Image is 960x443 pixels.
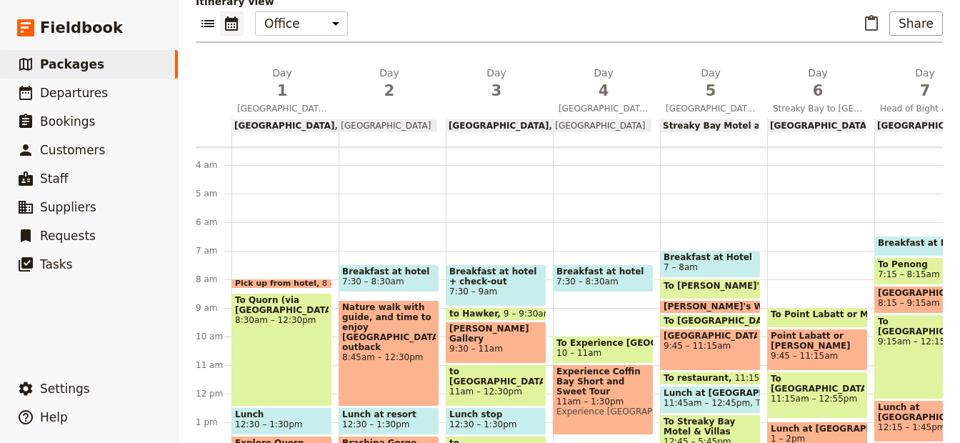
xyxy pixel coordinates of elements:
div: Lunch stop12:30 – 1:30pm [446,407,546,435]
span: Departures [40,86,108,100]
span: 11am – 1:30pm [556,397,650,407]
span: Point Labatt or [PERSON_NAME] Haystacks [771,331,864,351]
span: 12:30 – 1:30pm [449,419,516,429]
span: To [GEOGRAPHIC_DATA] [664,316,784,326]
span: 9 – 9:30am [504,309,551,319]
span: 7:15 – 8:15am [878,269,940,279]
span: [GEOGRAPHIC_DATA] to [GEOGRAPHIC_DATA] [660,103,761,114]
div: 5 am [196,188,231,199]
div: 6 am [196,216,231,228]
span: Suppliers [40,200,96,214]
div: Breakfast at hotel + check-out7:30 – 9am [446,264,546,307]
div: Pick up from hotel8 – 8:15am [231,279,332,289]
span: 8 – 8:15am [322,279,366,288]
span: Breakfast at hotel [342,267,436,277]
h2: Day [451,66,541,101]
h2: Day [773,66,863,101]
span: Pick up from hotel [235,279,322,288]
div: Lunch at [GEOGRAPHIC_DATA]11:45am – 12:45pmThe Fresh Fish Place [660,386,761,414]
span: Fieldbook [40,17,123,39]
span: To [PERSON_NAME]'s Way [664,281,794,291]
h2: Day [666,66,756,101]
span: The Fresh Fish Place [750,398,841,408]
div: [PERSON_NAME]'s Way [660,300,761,314]
div: Breakfast at hotel7:30 – 8:30am [339,264,439,292]
div: to [GEOGRAPHIC_DATA]11am – 12:30pm [446,364,546,407]
span: Experience Coffin Bay Short and Sweet Tour [556,367,650,397]
button: Day3 [446,66,553,107]
span: Help [40,410,68,424]
h2: Day [344,66,434,101]
div: To [GEOGRAPHIC_DATA]11:15am – 12:55pm [767,372,868,419]
button: Day1[GEOGRAPHIC_DATA] to Ikara-Flinders Ranges [231,66,339,119]
span: 8:15 – 9:15am [878,298,940,308]
div: 7 am [196,245,231,257]
span: Staff [40,171,69,186]
span: 4 [559,80,649,101]
div: 12 pm [196,388,231,399]
span: 8:30am – 12:30pm [235,315,329,325]
span: Lunch at resort [342,409,436,419]
span: Requests [40,229,96,243]
button: Day2 [339,66,446,107]
div: To [PERSON_NAME]'s Way [660,279,761,299]
span: 12:30 – 1:30pm [235,419,302,429]
span: 5 [666,80,756,101]
div: Lunch at resort12:30 – 1:30pm [339,407,439,435]
div: [GEOGRAPHIC_DATA] [767,119,866,132]
div: To Experience [GEOGRAPHIC_DATA]10 – 11am [553,336,654,364]
span: Lunch at [GEOGRAPHIC_DATA] [771,424,864,434]
span: [GEOGRAPHIC_DATA] [234,121,335,131]
span: 12:30 – 1:30pm [342,419,409,429]
button: Calendar view [220,11,244,36]
span: [PERSON_NAME] Gallery [449,324,543,344]
div: to Hawker9 – 9:30am [446,307,546,321]
div: 10 am [196,331,231,342]
span: Nature walk with guide, and time to enjoy [GEOGRAPHIC_DATA] outback [342,302,436,352]
span: 7:30 – 8:30am [556,277,619,287]
span: 6 [773,80,863,101]
span: Settings [40,382,90,396]
span: 3 [451,80,541,101]
span: To Experience [GEOGRAPHIC_DATA] [556,338,650,348]
div: Point Labatt or [PERSON_NAME] Haystacks9:45 – 11:15am [767,329,868,371]
span: 7:30 – 9am [449,287,543,297]
div: 4 am [196,159,231,171]
span: 10 – 11am [556,348,601,358]
span: 9:45 – 11:15am [771,351,864,361]
span: [GEOGRAPHIC_DATA] [449,121,549,131]
span: 8:45am – 12:30pm [342,352,436,362]
span: Lunch [235,409,329,419]
span: [GEOGRAPHIC_DATA] to [GEOGRAPHIC_DATA] [553,103,654,114]
div: To restaurant11:15 – 11:45am [660,372,761,385]
span: 9:45 – 11:15am [664,341,757,351]
span: Breakfast at Hotel [664,252,757,262]
span: To restaurant [664,373,735,383]
div: 9 am [196,302,231,314]
div: Experience Coffin Bay Short and Sweet Tour11am – 1:30pmExperience [GEOGRAPHIC_DATA] [553,364,654,435]
span: To [GEOGRAPHIC_DATA] [771,374,864,394]
span: 9:30 – 11am [449,344,543,354]
div: Streaky Bay Motel and Villas [660,119,759,132]
span: to Hawker [449,309,504,319]
span: Lunch at [GEOGRAPHIC_DATA] [664,388,757,398]
span: Experience [GEOGRAPHIC_DATA] [556,407,650,417]
button: Day6Streaky Bay to [GEOGRAPHIC_DATA] [767,66,874,119]
div: Breakfast at hotel7:30 – 8:30am [553,264,654,292]
span: 11:15am – 12:55pm [771,394,864,404]
span: 2 [344,80,434,101]
span: To Streaky Bay Motel & Villas [664,417,757,437]
div: To [GEOGRAPHIC_DATA] [660,314,761,328]
span: Streaky Bay to [GEOGRAPHIC_DATA] [767,103,869,114]
span: Breakfast at hotel + check-out [449,267,543,287]
span: [GEOGRAPHIC_DATA] [549,121,646,131]
span: 11am – 12:30pm [449,387,543,397]
h2: Day [559,66,649,101]
div: 11 am [196,359,231,371]
span: To Point Labatt or Muphys Haysteak [771,309,951,319]
span: 1 [237,80,327,101]
span: Bookings [40,114,95,129]
span: Tasks [40,257,73,272]
div: 1 pm [196,417,231,428]
button: Share [889,11,943,36]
